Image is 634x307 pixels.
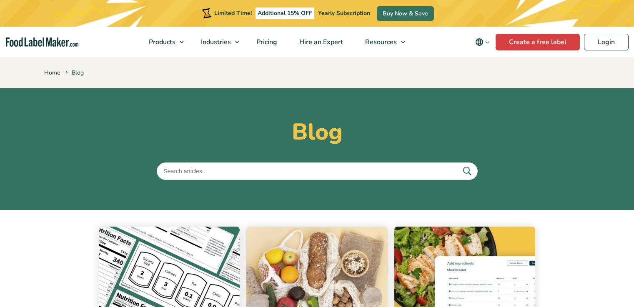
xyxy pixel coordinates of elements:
[246,27,286,57] a: Pricing
[363,37,398,47] span: Resources
[44,69,60,77] a: Home
[64,69,84,77] span: Blog
[6,37,78,47] a: Food Label Maker homepage
[318,9,370,17] span: Yearly Subscription
[146,37,176,47] span: Products
[138,27,188,57] a: Products
[584,34,629,50] a: Login
[297,37,344,47] span: Hire an Expert
[198,37,232,47] span: Industries
[496,34,580,50] a: Create a free label
[157,162,478,180] input: Search articles...
[288,27,352,57] a: Hire an Expert
[377,6,434,21] a: Buy Now & Save
[354,27,409,57] a: Resources
[256,7,314,19] span: Additional 15% OFF
[254,37,278,47] span: Pricing
[190,27,243,57] a: Industries
[214,9,252,17] span: Limited Time!
[469,34,496,50] button: Change language
[44,118,590,146] h1: Blog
